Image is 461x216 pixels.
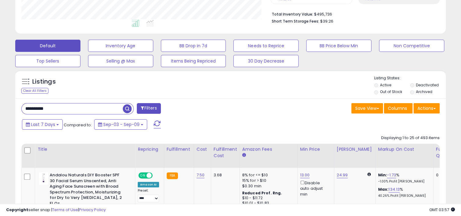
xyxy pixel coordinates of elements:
label: Out of Stock [380,89,402,94]
button: Needs to Reprice [233,40,299,52]
label: Archived [416,89,432,94]
a: -1.73 [387,172,396,178]
div: Amazon Fees [242,146,295,153]
div: Displaying 1 to 25 of 493 items [381,135,440,141]
label: Active [380,82,391,88]
div: Amazon AI [138,182,159,187]
span: $39.26 [320,18,333,24]
div: $10 - $11.72 [242,196,293,201]
li: $495,736 [271,10,435,17]
div: Repricing [138,146,161,153]
b: Min: [378,172,387,178]
a: Terms of Use [52,207,78,213]
a: 24.99 [337,172,348,178]
span: OFF [152,173,161,178]
span: Sep-03 - Sep-09 [103,121,140,128]
button: Sep-03 - Sep-09 [94,119,147,130]
div: 8% for <= $10 [242,172,293,178]
span: Compared to: [64,122,92,128]
div: Fulfillable Quantity [436,146,457,159]
button: Inventory Age [88,40,153,52]
strong: Copyright [6,207,28,213]
span: Last 7 Days [31,121,55,128]
label: Deactivated [416,82,439,88]
button: Save View [351,103,383,113]
div: Disable auto adjust min [300,179,329,197]
div: Clear All Filters [21,88,48,94]
div: $0.30 min [242,183,293,189]
div: Min Price [300,146,332,153]
button: Default [15,40,80,52]
div: 0 [436,172,455,178]
span: Columns [388,105,407,111]
div: seller snap | | [6,207,106,213]
button: Selling @ Max [88,55,153,67]
small: FBA [167,172,178,179]
b: Total Inventory Value: [271,12,313,17]
div: [PERSON_NAME] [337,146,373,153]
button: Items Being Repriced [161,55,226,67]
button: Actions [413,103,440,113]
b: Short Term Storage Fees: [271,19,319,24]
button: BB Price Below Min [306,40,371,52]
div: 3.68 [214,172,235,178]
b: Reduced Prof. Rng. [242,190,282,196]
div: Cost [197,146,208,153]
button: Filters [137,103,161,114]
img: 31aTGO678EL._SL40_.jpg [39,172,48,185]
th: The percentage added to the cost of goods (COGS) that forms the calculator for Min & Max prices. [375,144,433,168]
button: BB Drop in 7d [161,40,226,52]
div: Fulfillment Cost [214,146,237,159]
small: Amazon Fees. [242,153,246,158]
a: 134.13 [388,186,400,193]
div: 15% for > $10 [242,178,293,183]
div: Markup on Cost [378,146,431,153]
button: Last 7 Days [22,119,63,130]
div: Preset: [138,189,159,202]
p: Listing States: [374,75,446,81]
span: 2025-09-17 03:57 GMT [429,207,455,213]
span: ON [139,173,147,178]
p: 40.26% Profit [PERSON_NAME] [378,194,429,198]
button: Columns [384,103,413,113]
button: Non Competitive [379,40,444,52]
b: Andalou Naturals DIY Booster SPF 30 Facial Serum Unscented, Anti Aging Face Sunscreen with Broad ... [50,172,124,208]
div: Title [37,146,133,153]
a: 7.50 [197,172,205,178]
div: % [378,187,429,198]
div: % [378,172,429,184]
button: 30 Day Decrease [233,55,299,67]
div: Fulfillment [167,146,191,153]
b: Max: [378,186,389,192]
a: Privacy Policy [79,207,106,213]
h5: Listings [32,77,56,86]
p: -1.00% Profit [PERSON_NAME] [378,179,429,184]
a: 13.00 [300,172,310,178]
button: Top Sellers [15,55,80,67]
